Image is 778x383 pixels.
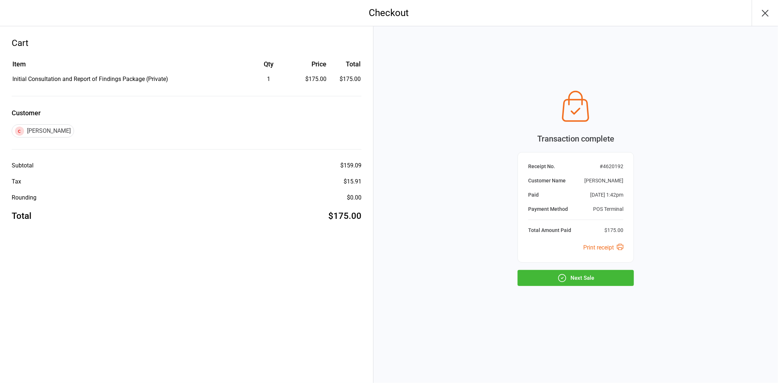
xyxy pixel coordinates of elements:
[584,177,623,185] div: [PERSON_NAME]
[600,163,623,170] div: # 4620192
[12,209,31,223] div: Total
[294,59,326,69] div: Price
[593,205,623,213] div: POS Terminal
[328,209,361,223] div: $175.00
[528,177,566,185] div: Customer Name
[12,36,361,50] div: Cart
[528,191,539,199] div: Paid
[12,124,74,138] div: [PERSON_NAME]
[12,193,36,202] div: Rounding
[518,270,634,286] button: Next Sale
[340,161,361,170] div: $159.09
[518,133,634,145] div: Transaction complete
[244,75,293,84] div: 1
[12,76,168,82] span: Initial Consultation and Report of Findings Package (Private)
[344,177,361,186] div: $15.91
[12,177,21,186] div: Tax
[329,59,361,74] th: Total
[244,59,293,74] th: Qty
[347,193,361,202] div: $0.00
[294,75,326,84] div: $175.00
[583,244,623,251] a: Print receipt
[528,163,555,170] div: Receipt No.
[590,191,623,199] div: [DATE] 1:42pm
[12,161,34,170] div: Subtotal
[528,227,571,234] div: Total Amount Paid
[329,75,361,84] td: $175.00
[604,227,623,234] div: $175.00
[12,108,361,118] label: Customer
[528,205,568,213] div: Payment Method
[12,59,244,74] th: Item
